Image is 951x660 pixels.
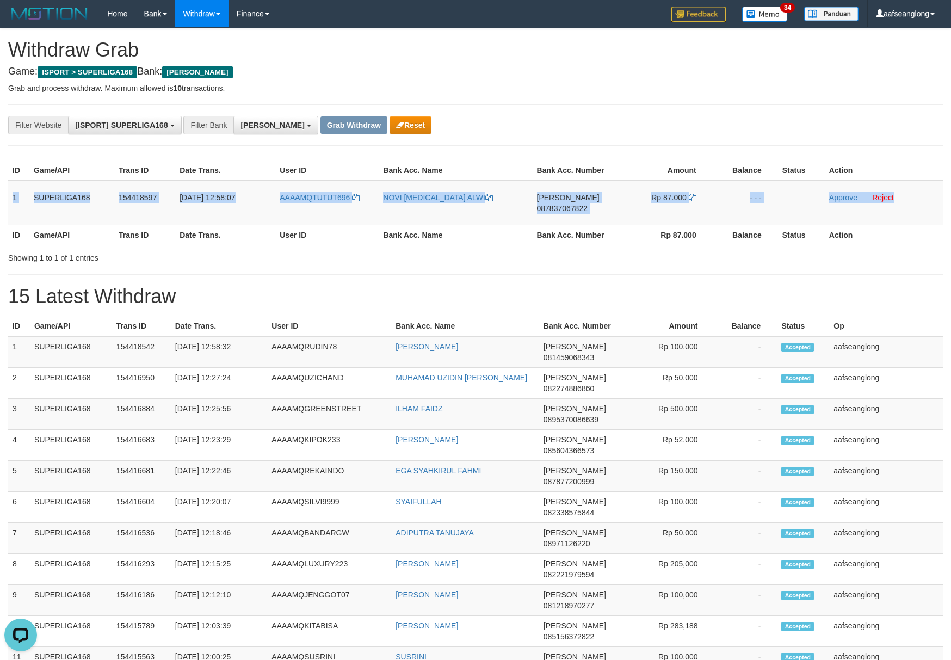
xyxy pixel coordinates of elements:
[112,399,171,430] td: 154416884
[30,368,112,399] td: SUPERLIGA168
[8,585,30,616] td: 9
[829,554,943,585] td: aafseanglong
[544,353,594,362] span: Copy 081459068343 to clipboard
[829,616,943,647] td: aafseanglong
[620,399,714,430] td: Rp 500,000
[8,161,29,181] th: ID
[714,492,777,523] td: -
[544,570,594,579] span: Copy 082221979594 to clipboard
[68,116,181,134] button: [ISPORT] SUPERLIGA168
[829,461,943,492] td: aafseanglong
[615,225,713,245] th: Rp 87.000
[714,430,777,461] td: -
[171,399,268,430] td: [DATE] 12:25:56
[320,116,387,134] button: Grab Withdraw
[267,616,391,647] td: AAAAMQKITABISA
[183,116,233,134] div: Filter Bank
[267,554,391,585] td: AAAAMQLUXURY223
[713,161,778,181] th: Balance
[620,585,714,616] td: Rp 100,000
[396,621,458,630] a: [PERSON_NAME]
[280,193,350,202] span: AAAAMQTUTUT696
[533,225,615,245] th: Bank Acc. Number
[781,622,814,631] span: Accepted
[180,193,235,202] span: [DATE] 12:58:07
[781,436,814,445] span: Accepted
[714,461,777,492] td: -
[825,161,943,181] th: Action
[8,5,91,22] img: MOTION_logo.png
[112,616,171,647] td: 154415789
[8,39,943,61] h1: Withdraw Grab
[829,316,943,336] th: Op
[8,66,943,77] h4: Game: Bank:
[615,161,713,181] th: Amount
[4,4,37,37] button: Open LiveChat chat widget
[620,523,714,554] td: Rp 50,000
[714,523,777,554] td: -
[119,193,157,202] span: 154418597
[390,116,431,134] button: Reset
[112,336,171,368] td: 154418542
[829,585,943,616] td: aafseanglong
[742,7,788,22] img: Button%20Memo.svg
[8,286,943,307] h1: 15 Latest Withdraw
[112,430,171,461] td: 154416683
[171,430,268,461] td: [DATE] 12:23:29
[267,461,391,492] td: AAAAMQREKAINDO
[171,368,268,399] td: [DATE] 12:27:24
[544,342,606,351] span: [PERSON_NAME]
[714,616,777,647] td: -
[30,523,112,554] td: SUPERLIGA168
[533,161,615,181] th: Bank Acc. Number
[267,336,391,368] td: AAAAMQRUDIN78
[171,316,268,336] th: Date Trans.
[30,616,112,647] td: SUPERLIGA168
[8,336,30,368] td: 1
[8,316,30,336] th: ID
[396,528,474,537] a: ADIPUTRA TANUJAYA
[781,405,814,414] span: Accepted
[620,492,714,523] td: Rp 100,000
[829,336,943,368] td: aafseanglong
[825,225,943,245] th: Action
[8,554,30,585] td: 8
[8,83,943,94] p: Grab and process withdraw. Maximum allowed is transactions.
[8,116,68,134] div: Filter Website
[620,336,714,368] td: Rp 100,000
[171,492,268,523] td: [DATE] 12:20:07
[544,466,606,475] span: [PERSON_NAME]
[537,204,588,213] span: Copy 087837067822 to clipboard
[30,430,112,461] td: SUPERLIGA168
[175,161,275,181] th: Date Trans.
[383,193,492,202] a: NOVI [MEDICAL_DATA] ALWI
[537,193,600,202] span: [PERSON_NAME]
[714,585,777,616] td: -
[75,121,168,129] span: [ISPORT] SUPERLIGA168
[620,461,714,492] td: Rp 150,000
[112,316,171,336] th: Trans ID
[804,7,859,21] img: panduan.png
[829,368,943,399] td: aafseanglong
[112,554,171,585] td: 154416293
[620,430,714,461] td: Rp 52,000
[8,523,30,554] td: 7
[114,225,175,245] th: Trans ID
[396,590,458,599] a: [PERSON_NAME]
[171,554,268,585] td: [DATE] 12:15:25
[29,181,114,225] td: SUPERLIGA168
[544,497,606,506] span: [PERSON_NAME]
[267,492,391,523] td: AAAAMQSILVI9999
[714,368,777,399] td: -
[240,121,304,129] span: [PERSON_NAME]
[8,492,30,523] td: 6
[112,492,171,523] td: 154416604
[781,343,814,352] span: Accepted
[781,498,814,507] span: Accepted
[620,368,714,399] td: Rp 50,000
[714,399,777,430] td: -
[714,336,777,368] td: -
[112,585,171,616] td: 154416186
[778,161,825,181] th: Status
[267,430,391,461] td: AAAAMQKIPOK233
